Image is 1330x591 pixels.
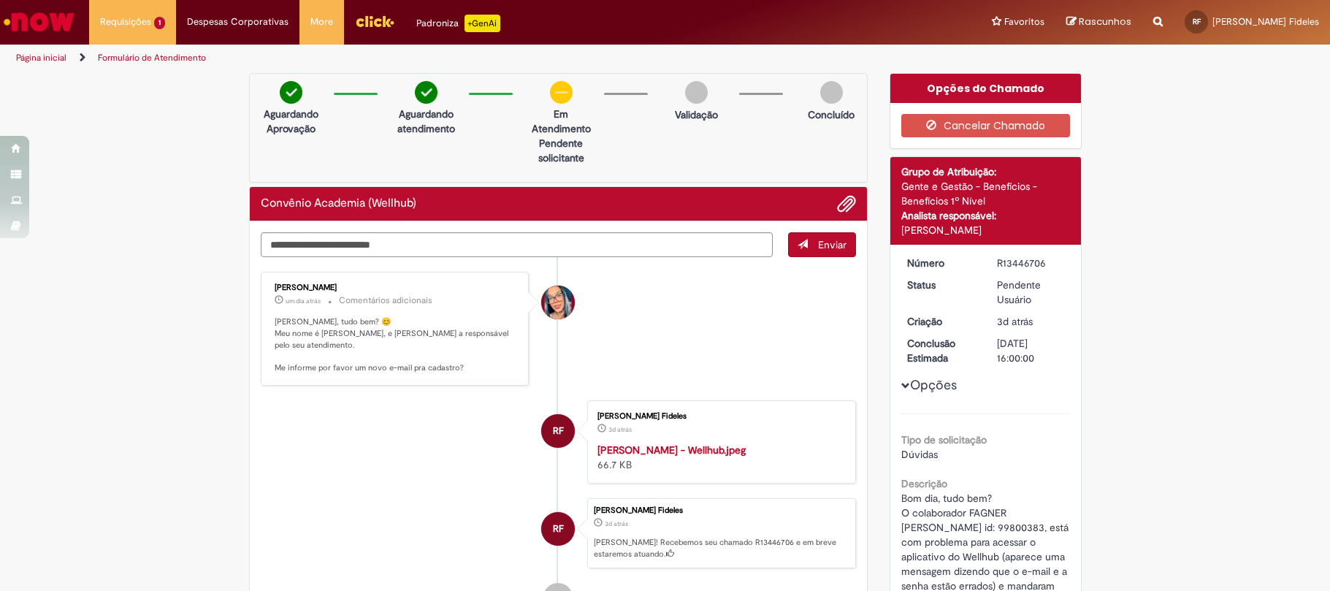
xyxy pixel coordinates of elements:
span: Despesas Corporativas [187,15,288,29]
button: Adicionar anexos [837,194,856,213]
div: Maira Priscila Da Silva Arnaldo [541,286,575,319]
p: [PERSON_NAME]! Recebemos seu chamado R13446706 e em breve estaremos atuando. [594,537,848,560]
small: Comentários adicionais [339,294,432,307]
div: Opções do Chamado [890,74,1081,103]
a: Rascunhos [1066,15,1131,29]
dt: Número [896,256,986,270]
span: 3d atrás [605,519,628,528]
button: Enviar [788,232,856,257]
span: 3d atrás [997,315,1033,328]
div: Raissa Dos Santos Fideles [541,414,575,448]
a: Formulário de Atendimento [98,52,206,64]
div: [PERSON_NAME] [275,283,518,292]
time: 26/08/2025 08:36:03 [608,425,632,434]
dt: Criação [896,314,986,329]
span: RF [1193,17,1201,26]
span: More [310,15,333,29]
div: Pendente Usuário [997,278,1065,307]
b: Tipo de solicitação [901,433,987,446]
span: Favoritos [1004,15,1044,29]
a: Página inicial [16,52,66,64]
p: [PERSON_NAME], tudo bem? 😊 Meu nome é [PERSON_NAME], e [PERSON_NAME] a responsável pelo seu atend... [275,316,518,374]
div: R13446706 [997,256,1065,270]
textarea: Digite sua mensagem aqui... [261,232,773,258]
span: Rascunhos [1079,15,1131,28]
div: Gente e Gestão - Benefícios - Benefícios 1º Nível [901,179,1070,208]
time: 26/08/2025 08:36:53 [997,315,1033,328]
img: click_logo_yellow_360x200.png [355,10,394,32]
span: RF [553,413,564,449]
div: Padroniza [416,15,500,32]
div: Grupo de Atribuição: [901,164,1070,179]
div: 26/08/2025 08:36:53 [997,314,1065,329]
p: Aguardando Aprovação [256,107,326,136]
img: check-circle-green.png [415,81,437,104]
p: Concluído [808,107,855,122]
h2: Convênio Academia (Wellhub) Histórico de tíquete [261,197,416,210]
div: 66.7 KB [597,443,841,472]
div: Raissa Dos Santos Fideles [541,512,575,546]
img: img-circle-grey.png [820,81,843,104]
ul: Trilhas de página [11,45,876,72]
img: check-circle-green.png [280,81,302,104]
span: Dúvidas [901,448,938,461]
span: Requisições [100,15,151,29]
div: Analista responsável: [901,208,1070,223]
time: 26/08/2025 08:36:53 [605,519,628,528]
p: Pendente solicitante [526,136,597,165]
dt: Status [896,278,986,292]
a: [PERSON_NAME] - Wellhub.jpeg [597,443,746,457]
div: [PERSON_NAME] Fideles [594,506,848,515]
img: ServiceNow [1,7,77,37]
p: +GenAi [465,15,500,32]
p: Aguardando atendimento [391,107,462,136]
div: [PERSON_NAME] [901,223,1070,237]
b: Descrição [901,477,947,490]
div: [PERSON_NAME] Fideles [597,412,841,421]
p: Em Atendimento [526,107,597,136]
li: Raissa Dos Santos Fideles [261,498,857,568]
dt: Conclusão Estimada [896,336,986,365]
img: circle-minus.png [550,81,573,104]
img: img-circle-grey.png [685,81,708,104]
span: [PERSON_NAME] Fideles [1212,15,1319,28]
span: 1 [154,17,165,29]
p: Validação [675,107,718,122]
span: 3d atrás [608,425,632,434]
span: RF [553,511,564,546]
button: Cancelar Chamado [901,114,1070,137]
div: [DATE] 16:00:00 [997,336,1065,365]
time: 27/08/2025 10:35:18 [286,297,321,305]
span: um dia atrás [286,297,321,305]
span: Enviar [818,238,846,251]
